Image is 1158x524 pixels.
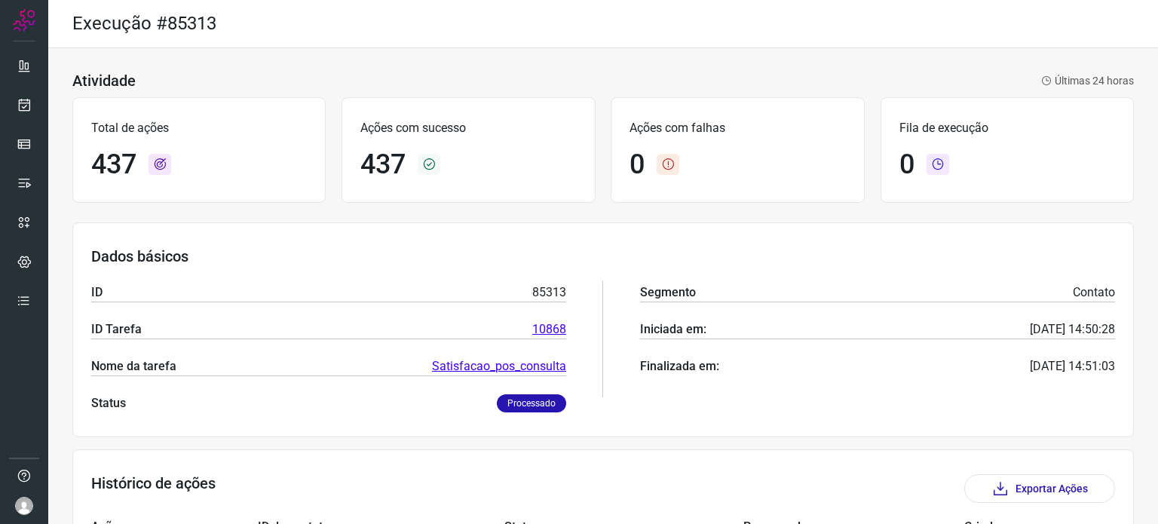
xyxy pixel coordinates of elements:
p: [DATE] 14:51:03 [1030,357,1115,375]
p: Status [91,394,126,412]
p: ID Tarefa [91,320,142,339]
h3: Dados básicos [91,247,1115,265]
img: Logo [13,9,35,32]
h2: Execução #85313 [72,13,216,35]
a: 10868 [532,320,566,339]
p: [DATE] 14:50:28 [1030,320,1115,339]
p: Total de ações [91,119,307,137]
h1: 437 [91,149,136,181]
p: 85313 [532,283,566,302]
p: Fila de execução [899,119,1115,137]
h1: 0 [899,149,914,181]
h1: 0 [630,149,645,181]
img: avatar-user-boy.jpg [15,497,33,515]
p: Contato [1073,283,1115,302]
p: Últimas 24 horas [1041,73,1134,89]
a: Satisfacao_pos_consulta [432,357,566,375]
p: Nome da tarefa [91,357,176,375]
p: Finalizada em: [640,357,719,375]
p: Ações com sucesso [360,119,576,137]
h1: 437 [360,149,406,181]
p: Segmento [640,283,696,302]
h3: Atividade [72,72,136,90]
h3: Histórico de ações [91,474,216,503]
p: Iniciada em: [640,320,706,339]
button: Exportar Ações [964,474,1115,503]
p: Processado [497,394,566,412]
p: Ações com falhas [630,119,845,137]
p: ID [91,283,103,302]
